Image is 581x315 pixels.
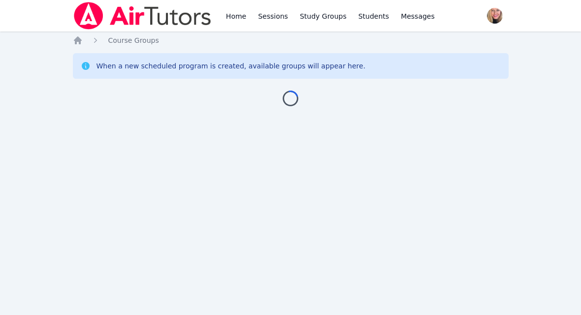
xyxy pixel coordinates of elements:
[73,35,509,45] nav: Breadcrumb
[97,61,366,71] div: When a new scheduled program is created, available groups will appear here.
[73,2,212,30] img: Air Tutors
[108,35,159,45] a: Course Groups
[401,11,435,21] span: Messages
[108,36,159,44] span: Course Groups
